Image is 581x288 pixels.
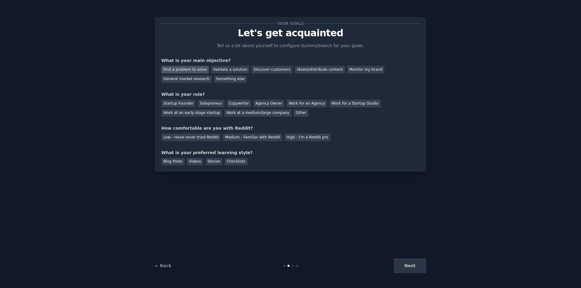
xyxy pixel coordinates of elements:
div: Other [294,109,308,117]
div: Startup Founder [161,100,195,107]
div: Work for an Agency [287,100,327,107]
div: Videos [187,158,203,166]
div: Medium - Familiar with Reddit [223,134,282,141]
div: Discover customers [251,66,292,73]
div: Low - Have never tried Reddit [161,134,221,141]
a: ← Back [155,263,171,268]
div: High - I'm a Reddit pro [284,134,330,141]
div: What is your preferred learning style? [161,150,420,156]
div: Agency Owner [253,100,284,107]
div: Copywriter [227,100,251,107]
div: Something else [214,76,247,83]
div: Ideate/distribute content [295,66,345,73]
div: Blog Posts [161,158,185,166]
div: What is your role? [161,91,420,98]
div: Checklists [225,158,248,166]
div: Monitor my brand [347,66,384,73]
div: Validate a solution [211,66,249,73]
div: How comfortable are you with Reddit? [161,125,420,131]
div: What is your main objective? [161,57,420,64]
div: Find a problem to solve [161,66,209,73]
div: Work at an early stage startup [161,109,222,117]
div: Work at a medium/large company [224,109,291,117]
div: General market research [161,76,212,83]
div: Stories [205,158,222,166]
p: Tell us a bit about yourself to configure GummySearch for your goals. [214,43,367,49]
div: Work for a Startup Studio [329,100,380,107]
span: Your goals [276,20,305,27]
div: Solopreneur [198,100,224,107]
p: Let's get acquainted [161,28,420,38]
